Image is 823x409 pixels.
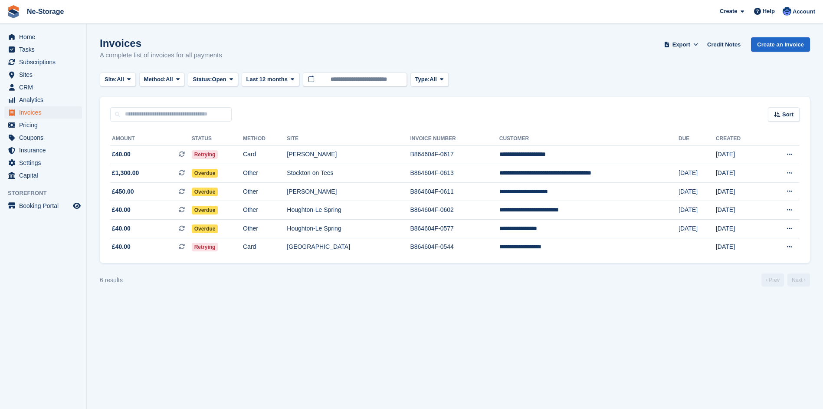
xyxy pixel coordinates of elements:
[112,242,131,251] span: £40.00
[716,145,764,164] td: [DATE]
[19,94,71,106] span: Analytics
[193,75,212,84] span: Status:
[499,132,679,146] th: Customer
[243,182,287,201] td: Other
[4,56,82,68] a: menu
[704,37,744,52] a: Credit Notes
[139,73,185,87] button: Method: All
[287,201,410,220] td: Houghton-Le Spring
[19,56,71,68] span: Subscriptions
[430,75,437,84] span: All
[760,274,812,287] nav: Page
[787,274,810,287] a: Next
[793,7,815,16] span: Account
[23,4,67,19] a: Ne-Storage
[716,182,764,201] td: [DATE]
[662,37,700,52] button: Export
[410,132,499,146] th: Invoice Number
[212,75,226,84] span: Open
[716,201,764,220] td: [DATE]
[410,145,499,164] td: B864604F-0617
[192,188,218,196] span: Overdue
[783,7,791,16] img: Karol Carter
[679,182,716,201] td: [DATE]
[243,220,287,238] td: Other
[4,157,82,169] a: menu
[242,73,299,87] button: Last 12 months
[4,69,82,81] a: menu
[100,73,136,87] button: Site: All
[4,200,82,212] a: menu
[117,75,124,84] span: All
[415,75,430,84] span: Type:
[188,73,238,87] button: Status: Open
[72,201,82,211] a: Preview store
[782,110,793,119] span: Sort
[4,94,82,106] a: menu
[19,132,71,144] span: Coupons
[287,182,410,201] td: [PERSON_NAME]
[19,157,71,169] span: Settings
[287,145,410,164] td: [PERSON_NAME]
[410,220,499,238] td: B864604F-0577
[720,7,737,16] span: Create
[112,205,131,214] span: £40.00
[100,50,222,60] p: A complete list of invoices for all payments
[4,106,82,119] a: menu
[679,164,716,183] td: [DATE]
[410,201,499,220] td: B864604F-0602
[19,69,71,81] span: Sites
[192,206,218,214] span: Overdue
[243,238,287,256] td: Card
[287,132,410,146] th: Site
[19,119,71,131] span: Pricing
[112,168,139,178] span: £1,300.00
[672,40,690,49] span: Export
[761,274,784,287] a: Previous
[4,169,82,181] a: menu
[243,164,287,183] td: Other
[246,75,288,84] span: Last 12 months
[192,150,218,159] span: Retrying
[192,224,218,233] span: Overdue
[112,187,134,196] span: £450.00
[4,132,82,144] a: menu
[19,169,71,181] span: Capital
[100,37,222,49] h1: Invoices
[287,238,410,256] td: [GEOGRAPHIC_DATA]
[19,43,71,56] span: Tasks
[100,276,123,285] div: 6 results
[679,201,716,220] td: [DATE]
[243,201,287,220] td: Other
[105,75,117,84] span: Site:
[4,43,82,56] a: menu
[287,220,410,238] td: Houghton-Le Spring
[112,224,131,233] span: £40.00
[716,238,764,256] td: [DATE]
[751,37,810,52] a: Create an Invoice
[144,75,166,84] span: Method:
[110,132,192,146] th: Amount
[243,145,287,164] td: Card
[679,132,716,146] th: Due
[166,75,173,84] span: All
[679,220,716,238] td: [DATE]
[19,31,71,43] span: Home
[192,243,218,251] span: Retrying
[716,132,764,146] th: Created
[410,182,499,201] td: B864604F-0611
[7,5,20,18] img: stora-icon-8386f47178a22dfd0bd8f6a31ec36ba5ce8667c1dd55bd0f319d3a0aa187defe.svg
[19,144,71,156] span: Insurance
[763,7,775,16] span: Help
[4,119,82,131] a: menu
[4,31,82,43] a: menu
[287,164,410,183] td: Stockton on Tees
[8,189,86,198] span: Storefront
[19,81,71,93] span: CRM
[716,220,764,238] td: [DATE]
[716,164,764,183] td: [DATE]
[4,81,82,93] a: menu
[410,164,499,183] td: B864604F-0613
[112,150,131,159] span: £40.00
[410,73,449,87] button: Type: All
